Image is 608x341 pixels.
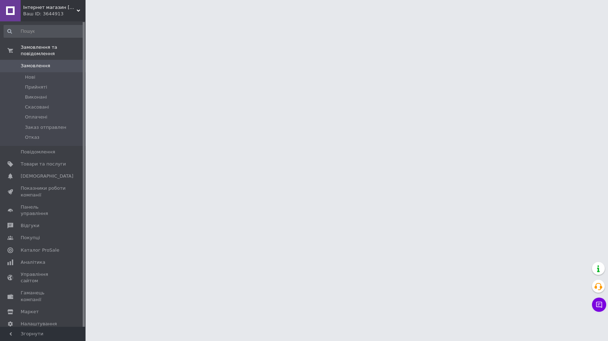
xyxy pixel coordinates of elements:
[21,149,55,155] span: Повідомлення
[25,134,40,141] span: Отказ
[25,84,47,90] span: Прийняті
[25,124,66,131] span: Заказ отправлен
[21,161,66,167] span: Товари та послуги
[21,321,57,327] span: Налаштування
[21,222,39,229] span: Відгуки
[21,204,66,217] span: Панель управління
[21,44,86,57] span: Замовлення та повідомлення
[4,25,84,38] input: Пошук
[21,173,73,179] span: [DEMOGRAPHIC_DATA]
[21,290,66,303] span: Гаманець компанії
[592,298,606,312] button: Чат з покупцем
[23,4,77,11] span: Інтернет магазин Salvador
[25,104,49,110] span: Скасовані
[21,247,59,253] span: Каталог ProSale
[21,185,66,198] span: Показники роботи компанії
[23,11,86,17] div: Ваш ID: 3644913
[21,271,66,284] span: Управління сайтом
[21,63,50,69] span: Замовлення
[21,259,45,266] span: Аналітика
[21,309,39,315] span: Маркет
[21,235,40,241] span: Покупці
[25,94,47,100] span: Виконані
[25,74,35,80] span: Нові
[25,114,47,120] span: Оплачені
